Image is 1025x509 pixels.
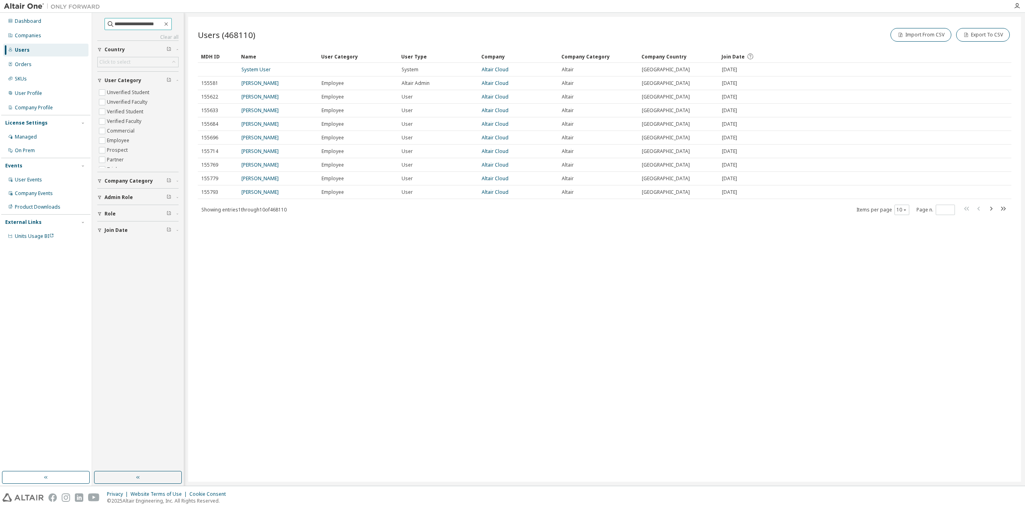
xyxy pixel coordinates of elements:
[198,29,255,40] span: Users (468110)
[641,50,715,63] div: Company Country
[167,77,171,84] span: Clear filter
[15,90,42,97] div: User Profile
[481,50,555,63] div: Company
[482,148,508,155] a: Altair Cloud
[561,50,635,63] div: Company Category
[562,148,574,155] span: Altair
[402,107,413,114] span: User
[642,107,690,114] span: [GEOGRAPHIC_DATA]
[747,53,754,60] svg: Date when the user was first added or directly signed up. If the user was deleted and later re-ad...
[322,175,344,182] span: Employee
[642,162,690,168] span: [GEOGRAPHIC_DATA]
[97,189,179,206] button: Admin Role
[562,121,574,127] span: Altair
[167,227,171,233] span: Clear filter
[321,50,395,63] div: User Category
[642,175,690,182] span: [GEOGRAPHIC_DATA]
[201,189,218,195] span: 155793
[15,233,54,239] span: Units Usage BI
[482,107,508,114] a: Altair Cloud
[241,121,279,127] a: [PERSON_NAME]
[4,2,104,10] img: Altair One
[189,491,231,497] div: Cookie Consent
[5,219,42,225] div: External Links
[201,148,218,155] span: 155714
[722,175,737,182] span: [DATE]
[105,178,153,184] span: Company Category
[105,211,116,217] span: Role
[5,163,22,169] div: Events
[322,121,344,127] span: Employee
[562,162,574,168] span: Altair
[562,66,574,73] span: Altair
[956,28,1010,42] button: Export To CSV
[722,53,745,60] span: Join Date
[241,80,279,87] a: [PERSON_NAME]
[167,46,171,53] span: Clear filter
[97,72,179,89] button: User Category
[241,161,279,168] a: [PERSON_NAME]
[201,121,218,127] span: 155684
[890,28,951,42] button: Import From CSV
[722,66,737,73] span: [DATE]
[322,148,344,155] span: Employee
[201,94,218,100] span: 155622
[482,189,508,195] a: Altair Cloud
[201,107,218,114] span: 155633
[15,18,41,24] div: Dashboard
[642,94,690,100] span: [GEOGRAPHIC_DATA]
[15,190,53,197] div: Company Events
[401,50,475,63] div: User Type
[402,135,413,141] span: User
[322,94,344,100] span: Employee
[241,148,279,155] a: [PERSON_NAME]
[642,121,690,127] span: [GEOGRAPHIC_DATA]
[722,162,737,168] span: [DATE]
[15,204,60,210] div: Product Downloads
[562,94,574,100] span: Altair
[322,135,344,141] span: Employee
[105,227,128,233] span: Join Date
[642,66,690,73] span: [GEOGRAPHIC_DATA]
[322,162,344,168] span: Employee
[402,80,430,87] span: Altair Admin
[482,134,508,141] a: Altair Cloud
[201,175,218,182] span: 155779
[15,134,37,140] div: Managed
[15,177,42,183] div: User Events
[107,136,131,145] label: Employee
[722,121,737,127] span: [DATE]
[562,107,574,114] span: Altair
[241,134,279,141] a: [PERSON_NAME]
[48,493,57,502] img: facebook.svg
[15,147,35,154] div: On Prem
[482,66,508,73] a: Altair Cloud
[241,50,315,63] div: Name
[97,34,179,40] a: Clear all
[916,205,955,215] span: Page n.
[107,126,136,136] label: Commercial
[201,206,287,213] span: Showing entries 1 through 10 of 468110
[105,77,141,84] span: User Category
[642,189,690,195] span: [GEOGRAPHIC_DATA]
[482,121,508,127] a: Altair Cloud
[322,107,344,114] span: Employee
[97,172,179,190] button: Company Category
[15,76,27,82] div: SKUs
[562,189,574,195] span: Altair
[482,80,508,87] a: Altair Cloud
[5,120,48,126] div: License Settings
[201,135,218,141] span: 155696
[896,207,907,213] button: 10
[97,205,179,223] button: Role
[642,80,690,87] span: [GEOGRAPHIC_DATA]
[107,165,119,174] label: Trial
[97,41,179,58] button: Country
[562,80,574,87] span: Altair
[105,46,125,53] span: Country
[402,189,413,195] span: User
[241,189,279,195] a: [PERSON_NAME]
[642,148,690,155] span: [GEOGRAPHIC_DATA]
[241,93,279,100] a: [PERSON_NAME]
[241,175,279,182] a: [PERSON_NAME]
